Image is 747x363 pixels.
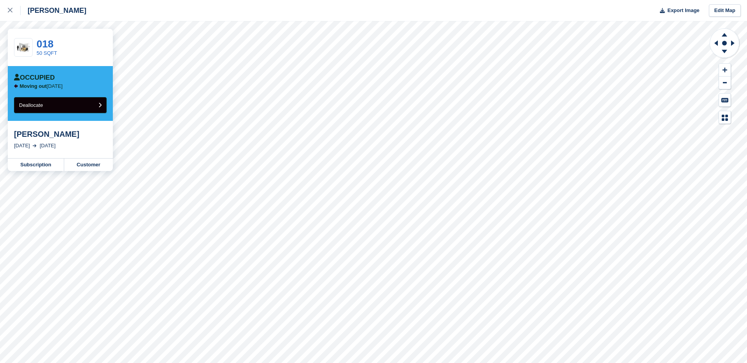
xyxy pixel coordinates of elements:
[14,41,32,54] img: 50-sqft-unit%20(1).jpg
[709,4,741,17] a: Edit Map
[719,94,731,106] button: Keyboard Shortcuts
[40,142,56,150] div: [DATE]
[20,83,47,89] span: Moving out
[655,4,700,17] button: Export Image
[14,97,107,113] button: Deallocate
[8,159,64,171] a: Subscription
[14,84,18,88] img: arrow-left-icn-90495f2de72eb5bd0bd1c3c35deca35cc13f817d75bef06ecd7c0b315636ce7e.svg
[33,144,37,147] img: arrow-right-light-icn-cde0832a797a2874e46488d9cf13f60e5c3a73dbe684e267c42b8395dfbc2abf.svg
[21,6,86,15] div: [PERSON_NAME]
[667,7,699,14] span: Export Image
[64,159,113,171] a: Customer
[14,142,30,150] div: [DATE]
[37,50,57,56] a: 50 SQFT
[14,129,107,139] div: [PERSON_NAME]
[719,77,731,89] button: Zoom Out
[19,102,43,108] span: Deallocate
[14,74,55,82] div: Occupied
[37,38,53,50] a: 018
[719,111,731,124] button: Map Legend
[719,64,731,77] button: Zoom In
[20,83,63,89] p: [DATE]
